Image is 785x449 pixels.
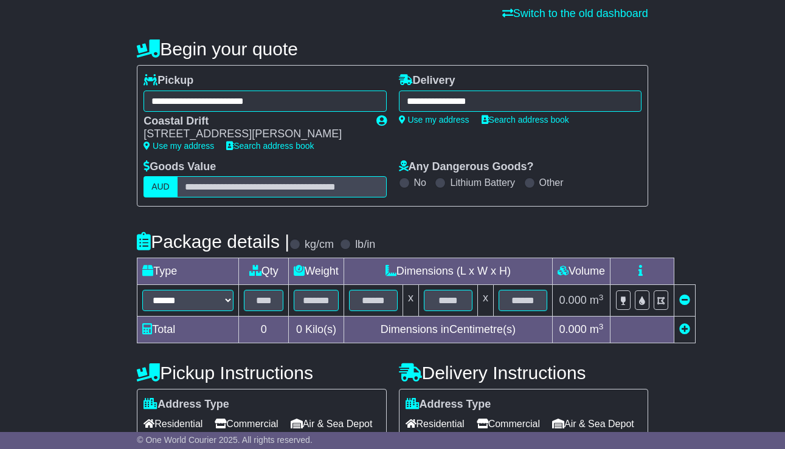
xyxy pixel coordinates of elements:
[414,177,426,188] label: No
[679,294,690,306] a: Remove this item
[144,141,214,151] a: Use my address
[137,317,239,343] td: Total
[137,39,648,59] h4: Begin your quote
[289,258,344,285] td: Weight
[552,414,634,433] span: Air & Sea Depot
[399,74,455,87] label: Delivery
[137,435,313,445] span: © One World Courier 2025. All rights reserved.
[477,414,540,433] span: Commercial
[291,414,373,433] span: Air & Sea Depot
[502,7,648,19] a: Switch to the old dashboard
[239,317,289,343] td: 0
[215,414,278,433] span: Commercial
[144,398,229,411] label: Address Type
[144,115,364,128] div: Coastal Drift
[239,258,289,285] td: Qty
[590,294,604,306] span: m
[305,238,334,252] label: kg/cm
[226,141,314,151] a: Search address book
[679,323,690,335] a: Add new item
[137,363,386,383] h4: Pickup Instructions
[144,414,202,433] span: Residential
[137,258,239,285] td: Type
[599,293,604,302] sup: 3
[289,317,344,343] td: Kilo(s)
[406,414,465,433] span: Residential
[399,160,534,174] label: Any Dangerous Goods?
[477,285,493,317] td: x
[450,177,515,188] label: Lithium Battery
[296,323,302,335] span: 0
[539,177,564,188] label: Other
[144,74,193,87] label: Pickup
[399,115,469,125] a: Use my address
[559,294,587,306] span: 0.000
[144,128,364,141] div: [STREET_ADDRESS][PERSON_NAME]
[137,231,289,252] h4: Package details |
[552,258,610,285] td: Volume
[406,398,491,411] label: Address Type
[403,285,418,317] td: x
[399,363,648,383] h4: Delivery Instructions
[590,323,604,335] span: m
[559,323,587,335] span: 0.000
[344,317,552,343] td: Dimensions in Centimetre(s)
[144,176,178,197] label: AUD
[344,258,552,285] td: Dimensions (L x W x H)
[144,160,216,174] label: Goods Value
[599,322,604,331] sup: 3
[482,115,569,125] a: Search address book
[355,238,375,252] label: lb/in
